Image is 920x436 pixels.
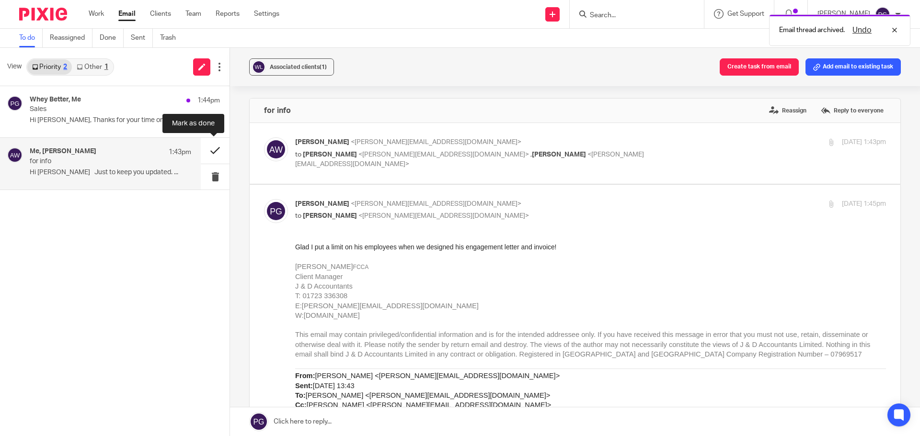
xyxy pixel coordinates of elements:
span: <[PERSON_NAME][EMAIL_ADDRESS][DOMAIN_NAME]> [358,212,529,219]
p: Hi [PERSON_NAME] Just to keep you updated. ... [30,168,191,177]
span: to [295,151,301,158]
a: Settings [254,9,279,19]
div: 1 [104,64,108,70]
a: [PERSON_NAME][EMAIL_ADDRESS][DOMAIN_NAME] [127,379,215,391]
span: [PERSON_NAME] [295,139,349,145]
span: [PERSON_NAME] [303,212,357,219]
h4: for info [264,106,291,115]
span: <[PERSON_NAME][EMAIL_ADDRESS][DOMAIN_NAME]> [351,139,521,145]
img: svg%3E [264,199,288,223]
img: A white circle with a letter and text Description automatically generated [1,335,85,414]
a: Reports [216,9,240,19]
p: 1:44pm [197,96,220,105]
label: Reassign [767,103,809,118]
button: Associated clients(1) [249,58,334,76]
a: Work [89,9,104,19]
span: WEB [101,385,113,391]
span: [PERSON_NAME] [532,151,586,158]
p: for info [30,157,159,166]
span: [STREET_ADDRESS] YO12 4QD [127,397,178,409]
a: Other1 [72,59,113,75]
p: Hi [PERSON_NAME], Thanks for your time on the call... [30,116,220,124]
button: Undo [850,24,874,36]
span: [PERSON_NAME] [101,345,196,357]
p: Sales [30,105,182,113]
span: (1) [320,64,327,70]
h4: Whey Better, Me [30,96,81,104]
img: svg%3E [264,137,288,161]
span: MOBILE [101,373,121,379]
sup: st [51,247,56,253]
span: Associated clients [270,64,327,70]
span: <[PERSON_NAME][EMAIL_ADDRESS][DOMAIN_NAME]> [351,201,521,207]
span: [PERSON_NAME] [295,201,349,207]
a: To do [19,29,43,47]
a: Team [185,9,201,19]
span: FCCA [58,22,74,28]
a: Done [100,29,124,47]
p: Email thread archived. [779,25,845,35]
img: Pixie [19,8,67,21]
p: 1:43pm [169,147,191,157]
a: [DOMAIN_NAME] [127,391,168,397]
a: Email [118,9,136,19]
span: ADDRESS [101,391,126,397]
a: Sent [131,29,153,47]
img: svg%3E [7,96,23,111]
button: Create task from email [720,58,799,76]
span: 01723 677607 [127,367,160,372]
a: Clients [150,9,171,19]
span: to [295,212,301,219]
a: Priority2 [27,59,72,75]
span: PHONE [101,367,119,372]
h4: Me, [PERSON_NAME] [30,147,96,156]
span: View [7,62,22,72]
span: <[PERSON_NAME][EMAIL_ADDRESS][DOMAIN_NAME]> [358,151,529,158]
img: svg%3E [7,147,23,163]
a: [PERSON_NAME][EMAIL_ADDRESS][DOMAIN_NAME] [7,60,184,67]
img: svg%3E [875,7,890,22]
span: [PERSON_NAME] [303,151,357,158]
img: svg%3E [252,60,266,74]
label: Reply to everyone [818,103,886,118]
button: Add email to existing task [805,58,901,76]
span: , [530,151,532,158]
span: EMAIL [101,379,117,385]
a: [DOMAIN_NAME] [9,69,65,77]
a: Trash [160,29,183,47]
p: [DATE] 1:45pm [842,199,886,209]
div: 2 [63,64,67,70]
a: Reassigned [50,29,92,47]
p: [DATE] 1:43pm [842,137,886,147]
span: 07917 080742 [127,373,160,379]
